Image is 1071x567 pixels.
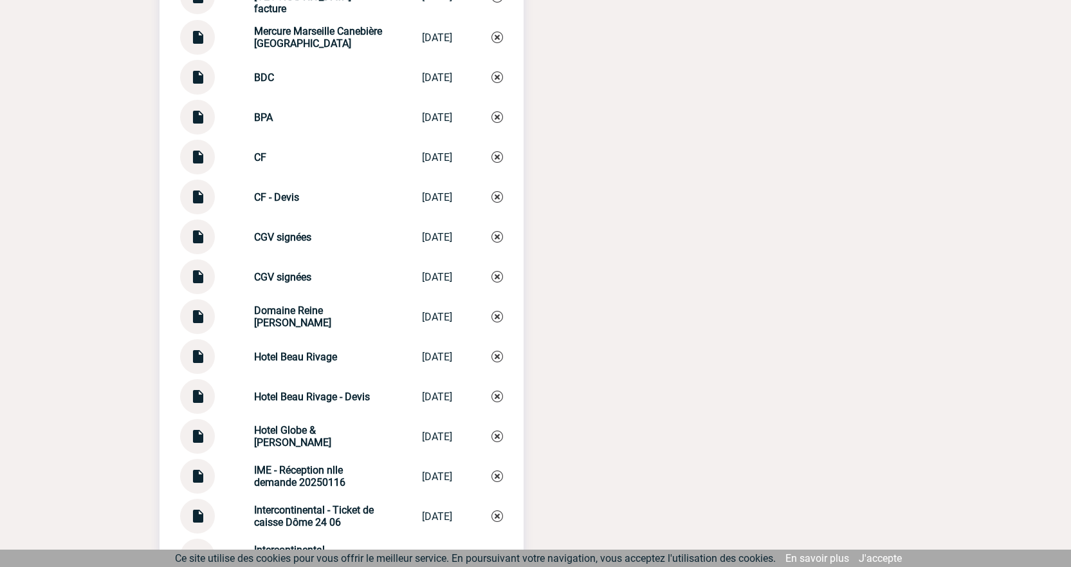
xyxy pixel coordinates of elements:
strong: BPA [254,111,273,124]
strong: Hotel Beau Rivage [254,351,337,363]
div: [DATE] [422,470,452,483]
div: [DATE] [422,351,452,363]
strong: IME - Réception nlle demande 20250116 [254,464,345,488]
strong: CF [254,151,266,163]
div: [DATE] [422,231,452,243]
strong: Intercontinental - Ticket de caisse Dôme 24 06 [254,504,374,528]
a: J'accepte [859,552,902,564]
strong: Mercure Marseille Canebière [GEOGRAPHIC_DATA] [254,25,382,50]
img: Supprimer [491,391,503,402]
strong: Hotel Globe & [PERSON_NAME] [254,424,331,449]
img: Supprimer [491,191,503,203]
img: Supprimer [491,71,503,83]
img: Supprimer [491,151,503,163]
strong: BDC [254,71,274,84]
img: Supprimer [491,311,503,322]
div: [DATE] [422,431,452,443]
div: [DATE] [422,191,452,203]
strong: CF - Devis [254,191,299,203]
div: [DATE] [422,32,452,44]
strong: CGV signées [254,231,311,243]
img: Supprimer [491,510,503,522]
img: Supprimer [491,351,503,362]
img: Supprimer [491,431,503,442]
img: Supprimer [491,32,503,43]
div: [DATE] [422,311,452,323]
img: Supprimer [491,470,503,482]
span: Ce site utilise des cookies pour vous offrir le meilleur service. En poursuivant votre navigation... [175,552,776,564]
img: Supprimer [491,231,503,243]
div: [DATE] [422,71,452,84]
div: [DATE] [422,510,452,523]
div: [DATE] [422,271,452,283]
strong: Domaine Reine [PERSON_NAME] [254,304,331,329]
img: Supprimer [491,111,503,123]
a: En savoir plus [785,552,849,564]
strong: Hotel Beau Rivage - Devis [254,391,370,403]
img: Supprimer [491,271,503,283]
strong: CGV signées [254,271,311,283]
div: [DATE] [422,391,452,403]
div: [DATE] [422,151,452,163]
div: [DATE] [422,111,452,124]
